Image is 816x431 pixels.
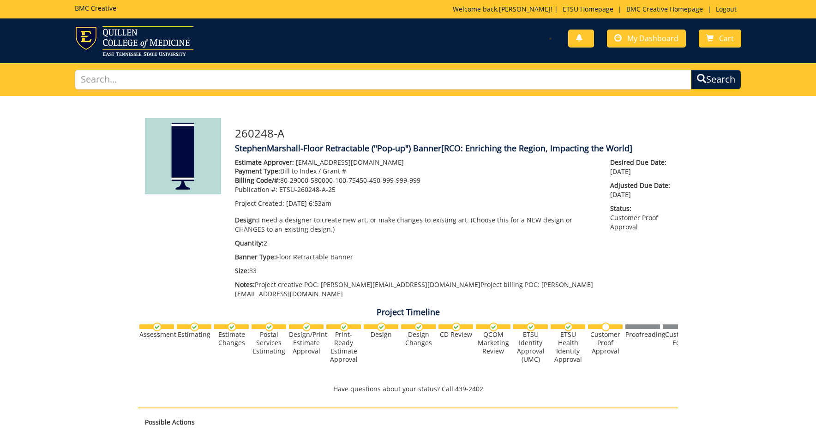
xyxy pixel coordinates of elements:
[699,30,741,48] a: Cart
[235,176,280,185] span: Billing Code/#:
[286,199,331,208] span: [DATE] 6:53am
[235,280,255,289] span: Notes:
[453,5,741,14] p: Welcome back, ! | | |
[235,144,671,153] h4: StephenMarshall-Floor Retractable ("Pop-up") Banner
[75,70,691,90] input: Search...
[235,239,264,247] span: Quantity:
[601,323,610,331] img: no
[564,323,573,331] img: checkmark
[719,33,734,43] span: Cart
[691,70,741,90] button: Search
[377,323,386,331] img: checkmark
[279,185,336,194] span: ETSU-260248-A-25
[235,266,249,275] span: Size:
[622,5,708,13] a: BMC Creative Homepage
[235,239,596,248] p: 2
[235,185,277,194] span: Publication #:
[610,204,671,232] p: Customer Proof Approval
[513,330,548,364] div: ETSU Identity Approval (UMC)
[138,384,678,394] p: Have questions about your status? Call 439-2402
[235,199,284,208] span: Project Created:
[235,280,596,299] p: Project creative POC: [PERSON_NAME] [EMAIL_ADDRESS][DOMAIN_NAME] Project billing POC: [PERSON_NAM...
[441,143,632,154] span: [RCO: Enriching the Region, Impacting the World]
[610,158,671,167] span: Desired Due Date:
[235,158,294,167] span: Estimate Approver:
[235,215,258,224] span: Design:
[235,176,596,185] p: 80-29000-580000-100-75450-450-999-999-999
[139,330,174,339] div: Assessment
[235,252,276,261] span: Banner Type:
[610,204,671,213] span: Status:
[610,181,671,199] p: [DATE]
[588,330,623,355] div: Customer Proof Approval
[235,158,596,167] p: [EMAIL_ADDRESS][DOMAIN_NAME]
[252,330,286,355] div: Postal Services Estimating
[235,252,596,262] p: Floor Retractable Banner
[627,33,678,43] span: My Dashboard
[340,323,348,331] img: checkmark
[145,118,221,194] img: Product featured image
[476,330,510,355] div: QCOM Marketing Review
[663,330,697,347] div: Customer Edits
[625,330,660,339] div: Proofreading
[452,323,461,331] img: checkmark
[153,323,162,331] img: checkmark
[302,323,311,331] img: checkmark
[551,330,585,364] div: ETSU Health Identity Approval
[138,308,678,317] h4: Project Timeline
[401,330,436,347] div: Design Changes
[499,5,551,13] a: [PERSON_NAME]
[75,5,116,12] h5: BMC Creative
[364,330,398,339] div: Design
[177,330,211,339] div: Estimating
[190,323,199,331] img: checkmark
[527,323,535,331] img: checkmark
[711,5,741,13] a: Logout
[265,323,274,331] img: checkmark
[610,181,671,190] span: Adjusted Due Date:
[610,158,671,176] p: [DATE]
[438,330,473,339] div: CD Review
[326,330,361,364] div: Print-Ready Estimate Approval
[235,215,596,234] p: I need a designer to create new art, or make changes to existing art. (Choose this for a NEW desi...
[235,167,280,175] span: Payment Type:
[228,323,236,331] img: checkmark
[558,5,618,13] a: ETSU Homepage
[289,330,324,355] div: Design/Print Estimate Approval
[145,418,195,426] strong: Possible Actions
[414,323,423,331] img: checkmark
[235,127,671,139] h3: 260248-A
[235,167,596,176] p: Bill to Index / Grant #
[489,323,498,331] img: checkmark
[75,26,193,56] img: ETSU logo
[235,266,596,275] p: 33
[607,30,686,48] a: My Dashboard
[214,330,249,347] div: Estimate Changes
